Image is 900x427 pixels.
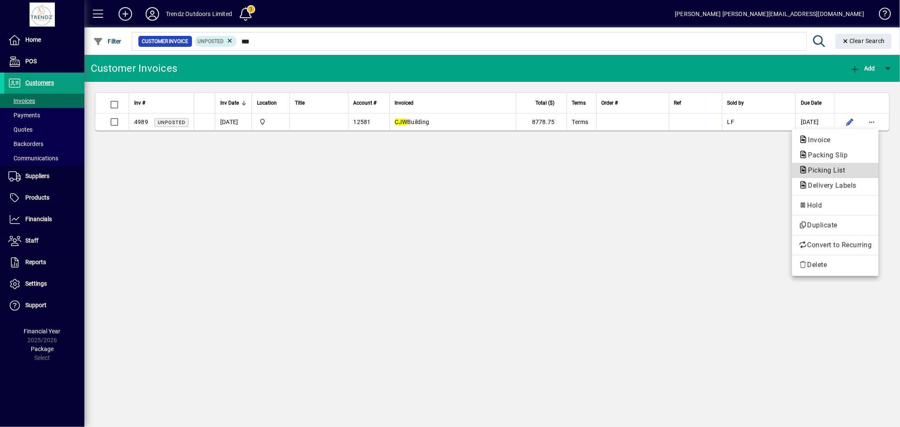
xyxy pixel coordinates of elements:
span: Picking List [799,166,849,174]
span: Invoice [799,136,835,144]
span: Packing Slip [799,151,852,159]
span: Delete [799,260,872,270]
span: Convert to Recurring [799,240,872,250]
span: Hold [799,200,872,211]
span: Duplicate [799,220,872,230]
span: Delivery Labels [799,181,861,189]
